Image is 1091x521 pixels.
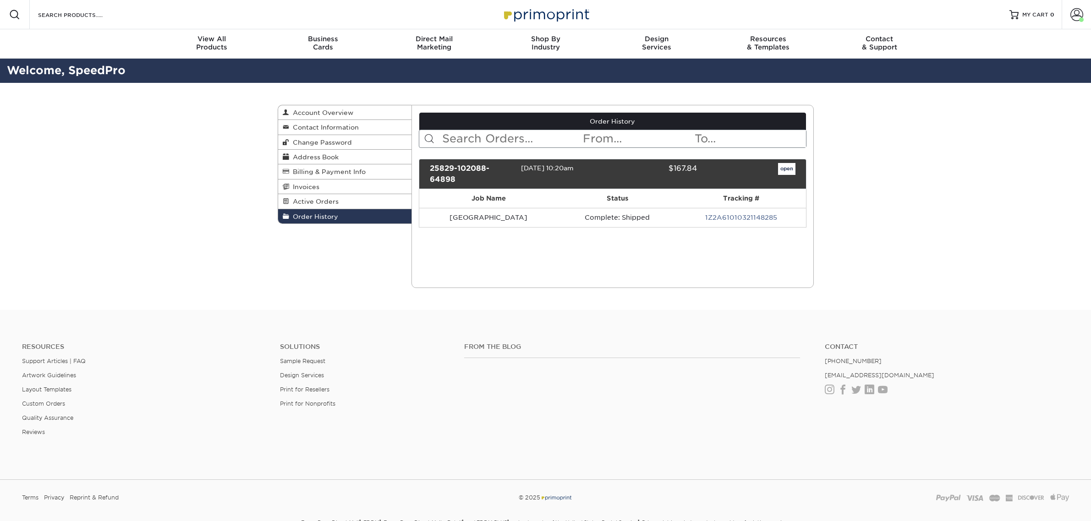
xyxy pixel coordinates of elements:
[705,214,777,221] a: 1Z2A61010321148285
[601,29,713,59] a: DesignServices
[22,400,65,407] a: Custom Orders
[156,35,268,51] div: Products
[289,213,338,220] span: Order History
[676,189,806,208] th: Tracking #
[267,35,378,43] span: Business
[289,183,319,190] span: Invoices
[490,29,601,59] a: Shop ByIndustry
[713,35,824,51] div: & Templates
[824,35,935,43] span: Contact
[1050,11,1054,18] span: 0
[419,113,806,130] a: Order History
[22,429,45,435] a: Reviews
[278,194,412,209] a: Active Orders
[278,150,412,164] a: Address Book
[278,120,412,135] a: Contact Information
[378,35,490,43] span: Direct Mail
[278,209,412,223] a: Order History
[464,343,800,351] h4: From the Blog
[267,35,378,51] div: Cards
[500,5,592,24] img: Primoprint
[423,163,521,185] div: 25829-102088-64898
[289,168,366,175] span: Billing & Payment Info
[1022,11,1048,19] span: MY CART
[289,198,339,205] span: Active Orders
[778,163,795,175] a: open
[22,343,266,351] h4: Resources
[37,9,126,20] input: SEARCH PRODUCTS.....
[378,29,490,59] a: Direct MailMarketing
[419,189,558,208] th: Job Name
[22,386,71,393] a: Layout Templates
[289,153,339,161] span: Address Book
[267,29,378,59] a: BusinessCards
[289,139,352,146] span: Change Password
[824,29,935,59] a: Contact& Support
[280,400,335,407] a: Print for Nonprofits
[540,494,572,501] img: Primoprint
[156,35,268,43] span: View All
[278,105,412,120] a: Account Overview
[419,208,558,227] td: [GEOGRAPHIC_DATA]
[22,358,86,364] a: Support Articles | FAQ
[582,130,694,147] input: From...
[713,35,824,43] span: Resources
[558,189,676,208] th: Status
[490,35,601,51] div: Industry
[280,372,324,379] a: Design Services
[22,372,76,379] a: Artwork Guidelines
[289,109,353,116] span: Account Overview
[601,35,713,43] span: Design
[825,372,934,379] a: [EMAIL_ADDRESS][DOMAIN_NAME]
[601,35,713,51] div: Services
[521,164,574,172] span: [DATE] 10:20am
[490,35,601,43] span: Shop By
[22,491,38,505] a: Terms
[369,491,723,505] div: © 2025
[825,358,882,364] a: [PHONE_NUMBER]
[44,491,64,505] a: Privacy
[558,208,676,227] td: Complete: Shipped
[441,130,582,147] input: Search Orders...
[713,29,824,59] a: Resources& Templates
[278,164,412,179] a: Billing & Payment Info
[156,29,268,59] a: View AllProducts
[825,343,1069,351] a: Contact
[824,35,935,51] div: & Support
[694,130,806,147] input: To...
[278,179,412,194] a: Invoices
[606,163,704,185] div: $167.84
[22,414,73,421] a: Quality Assurance
[278,135,412,150] a: Change Password
[280,386,329,393] a: Print for Resellers
[378,35,490,51] div: Marketing
[280,358,325,364] a: Sample Request
[289,124,359,131] span: Contact Information
[70,491,119,505] a: Reprint & Refund
[280,343,450,351] h4: Solutions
